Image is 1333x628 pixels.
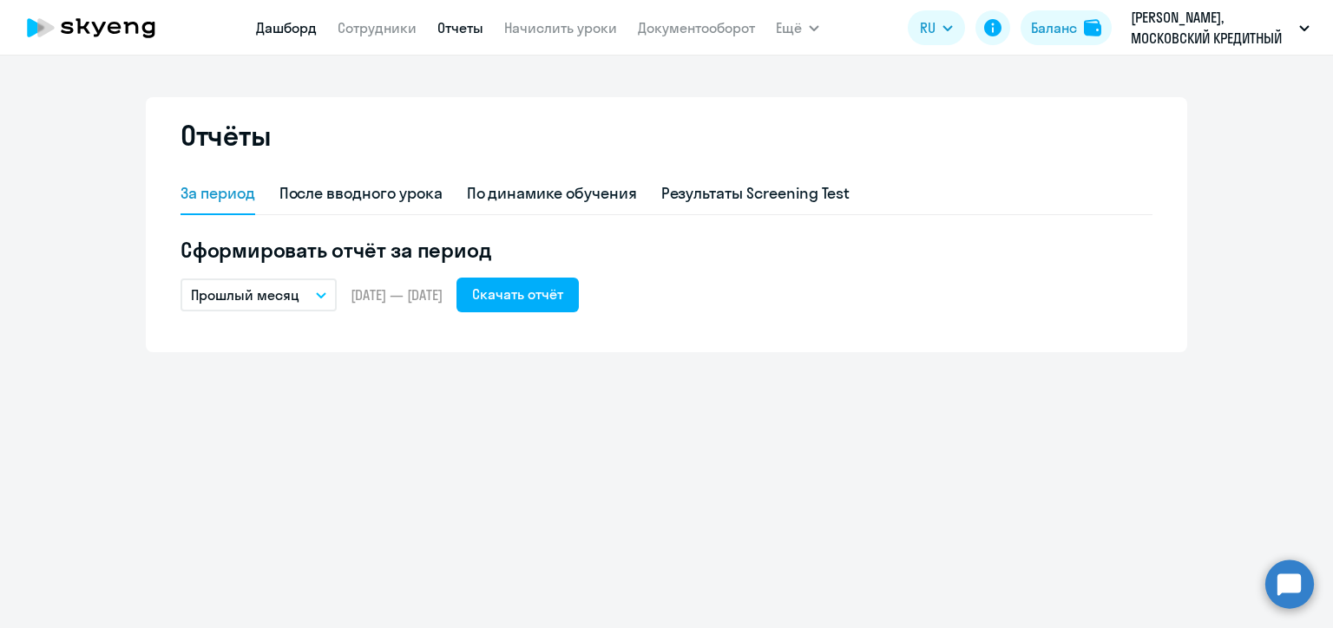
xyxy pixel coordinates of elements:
a: Начислить уроки [504,19,617,36]
img: balance [1084,19,1101,36]
a: Дашборд [256,19,317,36]
div: Результаты Screening Test [661,182,850,205]
h5: Сформировать отчёт за период [181,236,1152,264]
button: Прошлый месяц [181,278,337,311]
p: Прошлый месяц [191,285,299,305]
span: [DATE] — [DATE] [351,285,443,304]
button: Ещё [776,10,819,45]
div: Скачать отчёт [472,284,563,304]
button: Балансbalance [1021,10,1112,45]
div: Баланс [1031,17,1077,38]
div: За период [181,182,255,205]
div: По динамике обучения [467,182,637,205]
span: RU [920,17,936,38]
span: Ещё [776,17,802,38]
a: Сотрудники [338,19,417,36]
a: Документооборот [638,19,755,36]
div: После вводного урока [279,182,443,205]
p: [PERSON_NAME], МОСКОВСКИЙ КРЕДИТНЫЙ БАНК, ПАО [1131,7,1292,49]
button: RU [908,10,965,45]
button: [PERSON_NAME], МОСКОВСКИЙ КРЕДИТНЫЙ БАНК, ПАО [1122,7,1318,49]
h2: Отчёты [181,118,271,153]
button: Скачать отчёт [456,278,579,312]
a: Отчеты [437,19,483,36]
